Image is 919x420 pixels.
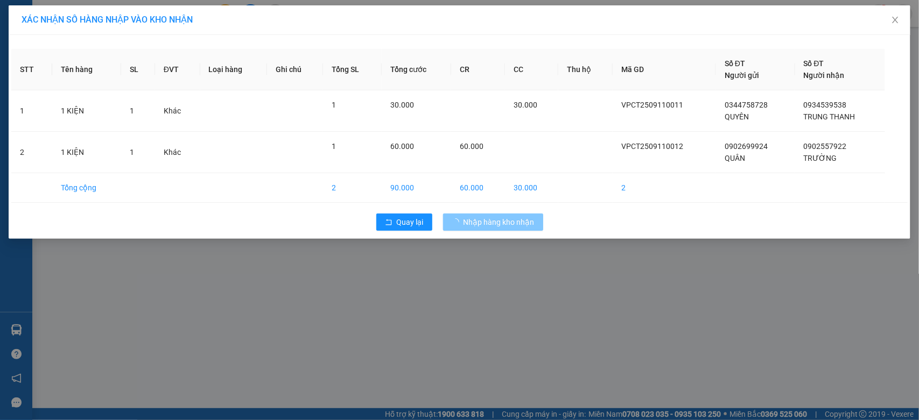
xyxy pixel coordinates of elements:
[891,16,900,24] span: close
[505,49,558,90] th: CC
[505,173,558,203] td: 30.000
[323,49,382,90] th: Tổng SL
[130,148,134,156] span: 1
[397,216,424,228] span: Quay lại
[376,213,432,231] button: rollbackQuay lại
[621,142,683,151] span: VPCT2509110012
[804,154,837,162] span: TRƯỜNG
[804,142,847,151] span: 0902557922
[22,15,193,25] span: XÁC NHẬN SỐ HÀNG NHẬP VÀO KHO NHẬN
[804,59,824,68] span: Số ĐT
[121,49,155,90] th: SL
[52,173,121,203] td: Tổng cộng
[452,218,464,226] span: loading
[390,142,414,151] span: 60.000
[11,132,52,173] td: 2
[725,154,745,162] span: QUÂN
[804,71,845,80] span: Người nhận
[725,112,749,121] span: QUYÊN
[52,49,121,90] th: Tên hàng
[385,218,392,227] span: rollback
[451,173,504,203] td: 60.000
[130,106,134,115] span: 1
[390,101,414,109] span: 30.000
[332,101,336,109] span: 1
[267,49,324,90] th: Ghi chú
[621,101,683,109] span: VPCT2509110011
[725,142,768,151] span: 0902699924
[725,59,745,68] span: Số ĐT
[323,173,382,203] td: 2
[804,101,847,109] span: 0934539538
[558,49,613,90] th: Thu hộ
[11,90,52,132] td: 1
[443,213,543,231] button: Nhập hàng kho nhận
[464,216,535,228] span: Nhập hàng kho nhận
[52,90,121,132] td: 1 KIỆN
[804,112,855,121] span: TRUNG THANH
[11,49,52,90] th: STT
[155,49,200,90] th: ĐVT
[725,101,768,109] span: 0344758728
[382,173,451,203] td: 90.000
[52,132,121,173] td: 1 KIỆN
[155,132,200,173] td: Khác
[613,173,716,203] td: 2
[155,90,200,132] td: Khác
[613,49,716,90] th: Mã GD
[725,71,759,80] span: Người gửi
[382,49,451,90] th: Tổng cước
[514,101,537,109] span: 30.000
[200,49,267,90] th: Loại hàng
[880,5,910,35] button: Close
[460,142,483,151] span: 60.000
[451,49,504,90] th: CR
[332,142,336,151] span: 1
